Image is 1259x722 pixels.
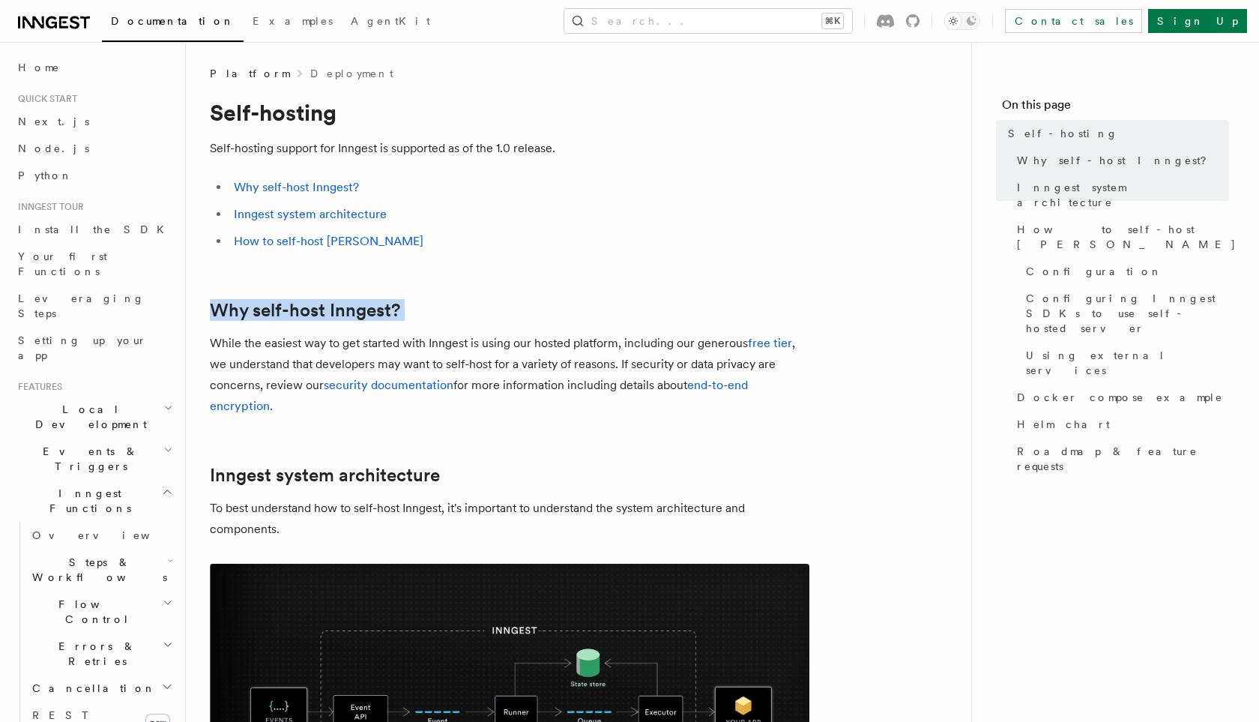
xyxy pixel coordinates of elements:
span: How to self-host [PERSON_NAME] [1017,222,1237,252]
span: Documentation [111,15,235,27]
button: Toggle dark mode [944,12,980,30]
span: Flow Control [26,597,163,627]
span: Why self-host Inngest? [1017,153,1217,168]
button: Inngest Functions [12,480,176,522]
span: Errors & Retries [26,639,163,669]
a: Contact sales [1005,9,1142,33]
a: AgentKit [342,4,439,40]
span: Using external services [1026,348,1229,378]
span: Home [18,60,60,75]
button: Search...⌘K [564,9,852,33]
a: Inngest system architecture [1011,174,1229,216]
span: Node.js [18,142,89,154]
a: Helm chart [1011,411,1229,438]
span: Docker compose example [1017,390,1223,405]
h4: On this page [1002,96,1229,120]
span: Configuring Inngest SDKs to use self-hosted server [1026,291,1229,336]
a: Home [12,54,176,81]
a: Self-hosting [1002,120,1229,147]
span: Install the SDK [18,223,173,235]
button: Events & Triggers [12,438,176,480]
a: How to self-host [PERSON_NAME] [1011,216,1229,258]
a: Node.js [12,135,176,162]
a: Documentation [102,4,244,42]
a: Inngest system architecture [234,207,387,221]
a: Python [12,162,176,189]
span: Leveraging Steps [18,292,145,319]
a: Setting up your app [12,327,176,369]
button: Cancellation [26,675,176,702]
span: Local Development [12,402,163,432]
span: Features [12,381,62,393]
a: Overview [26,522,176,549]
a: Roadmap & feature requests [1011,438,1229,480]
a: Why self-host Inngest? [210,300,400,321]
span: Inngest system architecture [1017,180,1229,210]
span: Setting up your app [18,334,147,361]
a: Install the SDK [12,216,176,243]
button: Flow Control [26,591,176,633]
button: Errors & Retries [26,633,176,675]
span: Helm chart [1017,417,1110,432]
span: Quick start [12,93,77,105]
span: Self-hosting [1008,126,1118,141]
span: Python [18,169,73,181]
span: Platform [210,66,289,81]
a: free tier [748,336,792,350]
button: Local Development [12,396,176,438]
p: Self-hosting support for Inngest is supported as of the 1.0 release. [210,138,809,159]
a: Docker compose example [1011,384,1229,411]
span: Roadmap & feature requests [1017,444,1229,474]
h1: Self-hosting [210,99,809,126]
span: Steps & Workflows [26,555,167,585]
span: Overview [32,529,187,541]
span: Examples [253,15,333,27]
a: Your first Functions [12,243,176,285]
p: To best understand how to self-host Inngest, it's important to understand the system architecture... [210,498,809,540]
span: Cancellation [26,681,156,696]
span: Inngest Functions [12,486,162,516]
a: Examples [244,4,342,40]
a: Next.js [12,108,176,135]
kbd: ⌘K [822,13,843,28]
a: Configuration [1020,258,1229,285]
span: Configuration [1026,264,1162,279]
a: security documentation [324,378,453,392]
a: How to self-host [PERSON_NAME] [234,234,423,248]
span: Inngest tour [12,201,84,213]
a: Configuring Inngest SDKs to use self-hosted server [1020,285,1229,342]
span: Your first Functions [18,250,107,277]
a: Why self-host Inngest? [234,180,359,194]
button: Steps & Workflows [26,549,176,591]
a: Leveraging Steps [12,285,176,327]
a: Why self-host Inngest? [1011,147,1229,174]
span: Next.js [18,115,89,127]
a: Deployment [310,66,393,81]
span: AgentKit [351,15,430,27]
span: Events & Triggers [12,444,163,474]
a: Sign Up [1148,9,1247,33]
a: Inngest system architecture [210,465,440,486]
a: Using external services [1020,342,1229,384]
p: While the easiest way to get started with Inngest is using our hosted platform, including our gen... [210,333,809,417]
